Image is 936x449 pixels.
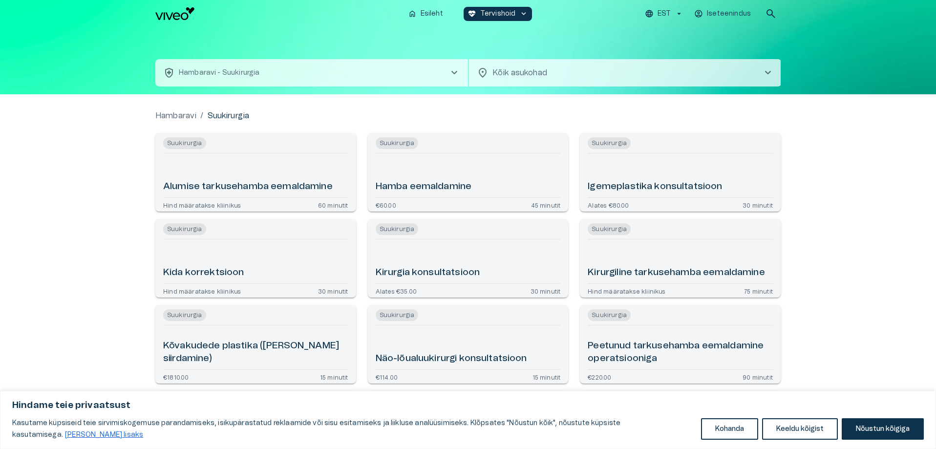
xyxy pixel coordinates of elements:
[588,288,665,294] p: Hind määratakse kliinikus
[163,202,241,208] p: Hind määratakse kliinikus
[743,202,773,208] p: 30 minutit
[693,7,753,21] button: Iseteenindus
[163,374,189,380] p: €1810.00
[368,219,569,298] a: Open service booking details
[743,374,773,380] p: 90 minutit
[50,8,64,16] span: Help
[408,9,417,18] span: home
[155,305,356,384] a: Open service booking details
[376,202,396,208] p: €60.00
[155,7,194,20] img: Viveo logo
[64,431,144,439] a: Loe lisaks
[588,180,722,193] h6: Igemeplastika konsultatsioon
[12,400,924,411] p: Hindame teie privaatsust
[179,68,259,78] p: Hambaravi - Suukirurgia
[707,9,751,19] p: Iseteenindus
[376,309,419,321] span: Suukirurgia
[588,266,765,279] h6: Kirurgiline tarkusehamba eemaldamine
[580,219,781,298] a: Open service booking details
[155,133,356,212] a: Open service booking details
[477,67,489,79] span: location_on
[421,9,443,19] p: Esileht
[163,223,206,235] span: Suukirurgia
[155,110,196,122] a: Hambaravi
[658,9,671,19] p: EST
[320,374,348,380] p: 15 minutit
[492,67,746,79] p: Kõik asukohad
[163,137,206,149] span: Suukirurgia
[376,223,419,235] span: Suukirurgia
[368,305,569,384] a: Open service booking details
[588,374,611,380] p: €220.00
[761,4,781,23] button: open search modal
[376,180,472,193] h6: Hamba eemaldamine
[404,7,448,21] button: homeEsileht
[318,288,348,294] p: 30 minutit
[155,59,468,86] button: health_and_safetyHambaravi - Suukirurgiachevron_right
[155,219,356,298] a: Open service booking details
[588,309,631,321] span: Suukirurgia
[368,133,569,212] a: Open service booking details
[532,374,561,380] p: 15 minutit
[588,340,773,365] h6: Peetunud tarkusehamba eemaldamine operatsiooniga
[531,288,561,294] p: 30 minutit
[376,266,480,279] h6: Kirurgia konsultatsioon
[163,309,206,321] span: Suukirurgia
[842,418,924,440] button: Nõustun kõigiga
[376,352,527,365] h6: Näo-lõualuukirurgi konsultatsioon
[468,9,476,18] span: ecg_heart
[519,9,528,18] span: keyboard_arrow_down
[208,110,250,122] p: Suukirurgia
[163,340,348,365] h6: Kõvakudede plastika ([PERSON_NAME] siirdamine)
[480,9,516,19] p: Tervishoid
[163,67,175,79] span: health_and_safety
[580,305,781,384] a: Open service booking details
[744,288,773,294] p: 75 minutit
[318,202,348,208] p: 60 minutit
[163,288,241,294] p: Hind määratakse kliinikus
[155,7,400,20] a: Navigate to homepage
[762,67,774,79] span: chevron_right
[588,137,631,149] span: Suukirurgia
[643,7,685,21] button: EST
[200,110,203,122] p: /
[464,7,532,21] button: ecg_heartTervishoidkeyboard_arrow_down
[765,8,777,20] span: search
[376,137,419,149] span: Suukirurgia
[762,418,838,440] button: Keeldu kõigist
[163,180,333,193] h6: Alumise tarkusehamba eemaldamine
[376,374,398,380] p: €114.00
[588,202,629,208] p: Alates €80.00
[448,67,460,79] span: chevron_right
[701,418,758,440] button: Kohanda
[376,288,417,294] p: Alates €35.00
[580,133,781,212] a: Open service booking details
[531,202,561,208] p: 45 minutit
[12,417,694,441] p: Kasutame küpsiseid teie sirvimiskogemuse parandamiseks, isikupärastatud reklaamide või sisu esita...
[163,266,244,279] h6: Kida korrektsioon
[588,223,631,235] span: Suukirurgia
